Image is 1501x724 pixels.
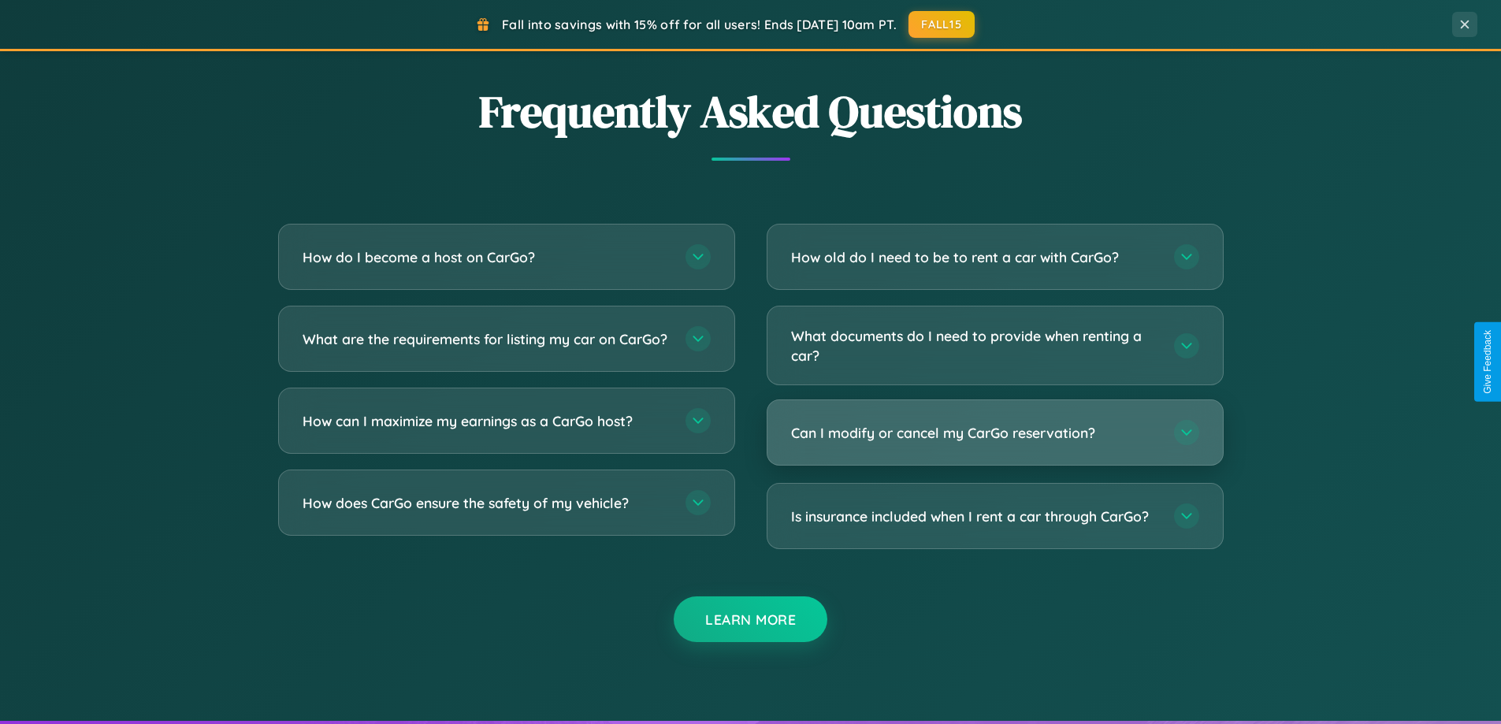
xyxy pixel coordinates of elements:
span: Fall into savings with 15% off for all users! Ends [DATE] 10am PT. [502,17,897,32]
button: FALL15 [908,11,975,38]
h3: Can I modify or cancel my CarGo reservation? [791,423,1158,443]
h3: What are the requirements for listing my car on CarGo? [303,329,670,349]
h2: Frequently Asked Questions [278,81,1224,142]
h3: How can I maximize my earnings as a CarGo host? [303,411,670,431]
div: Give Feedback [1482,330,1493,394]
h3: How old do I need to be to rent a car with CarGo? [791,247,1158,267]
h3: Is insurance included when I rent a car through CarGo? [791,507,1158,526]
h3: What documents do I need to provide when renting a car? [791,326,1158,365]
h3: How do I become a host on CarGo? [303,247,670,267]
h3: How does CarGo ensure the safety of my vehicle? [303,493,670,513]
button: Learn More [674,596,827,642]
